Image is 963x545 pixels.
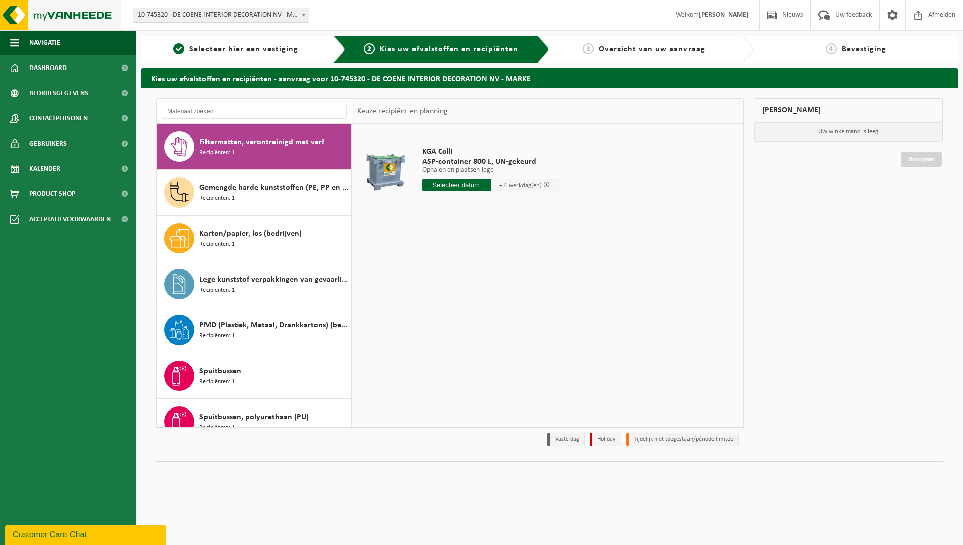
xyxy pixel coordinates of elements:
span: Overzicht van uw aanvraag [599,45,705,53]
span: 10-745320 - DE COENE INTERIOR DECORATION NV - MARKE [133,8,309,22]
span: Navigatie [29,30,60,55]
iframe: chat widget [5,523,168,545]
button: Karton/papier, los (bedrijven) Recipiënten: 1 [157,216,352,261]
span: Acceptatievoorwaarden [29,207,111,232]
span: Bevestiging [842,45,886,53]
span: + 4 werkdag(en) [499,182,542,189]
h2: Kies uw afvalstoffen en recipiënten - aanvraag voor 10-745320 - DE COENE INTERIOR DECORATION NV -... [141,68,958,88]
span: Karton/papier, los (bedrijven) [199,228,302,240]
p: Ophalen en plaatsen lege [422,167,559,174]
span: Gemengde harde kunststoffen (PE, PP en PVC), recycleerbaar (industrieel) [199,182,349,194]
span: Spuitbussen [199,365,241,377]
input: Selecteer datum [422,179,491,191]
span: Bedrijfsgegevens [29,81,88,106]
button: PMD (Plastiek, Metaal, Drankkartons) (bedrijven) Recipiënten: 1 [157,307,352,353]
p: Uw winkelmand is leeg [754,122,943,142]
button: Spuitbussen, polyurethaan (PU) Recipiënten: 1 [157,399,352,445]
span: Recipiënten: 1 [199,423,235,433]
span: Recipiënten: 1 [199,194,235,203]
div: Keuze recipiënt en planning [352,99,453,124]
span: Recipiënten: 1 [199,286,235,295]
a: 1Selecteer hier een vestiging [146,43,325,55]
strong: [PERSON_NAME] [699,11,749,19]
button: Lege kunststof verpakkingen van gevaarlijke stoffen Recipiënten: 1 [157,261,352,307]
span: Kalender [29,156,60,181]
li: Tijdelijk niet toegestaan/période limitée [626,433,739,446]
div: [PERSON_NAME] [754,98,943,122]
span: Recipiënten: 1 [199,148,235,158]
span: Recipiënten: 1 [199,377,235,387]
input: Materiaal zoeken [162,104,347,119]
span: Spuitbussen, polyurethaan (PU) [199,411,309,423]
span: Gebruikers [29,131,67,156]
span: Kies uw afvalstoffen en recipiënten [380,45,518,53]
span: 1 [173,43,184,54]
button: Spuitbussen Recipiënten: 1 [157,353,352,399]
span: Recipiënten: 1 [199,331,235,341]
span: Selecteer hier een vestiging [189,45,298,53]
span: Filtermatten, verontreinigd met verf [199,136,324,148]
span: 2 [364,43,375,54]
a: Doorgaan [901,152,942,167]
span: KGA Colli [422,147,559,157]
span: ASP-container 800 L, UN-gekeurd [422,157,559,167]
span: Dashboard [29,55,67,81]
button: Filtermatten, verontreinigd met verf Recipiënten: 1 [157,124,352,170]
li: Holiday [590,433,621,446]
span: Product Shop [29,181,75,207]
span: 4 [826,43,837,54]
span: PMD (Plastiek, Metaal, Drankkartons) (bedrijven) [199,319,349,331]
button: Gemengde harde kunststoffen (PE, PP en PVC), recycleerbaar (industrieel) Recipiënten: 1 [157,170,352,216]
span: 3 [583,43,594,54]
span: Contactpersonen [29,106,88,131]
span: Recipiënten: 1 [199,240,235,249]
span: 10-745320 - DE COENE INTERIOR DECORATION NV - MARKE [133,8,309,23]
span: Lege kunststof verpakkingen van gevaarlijke stoffen [199,274,349,286]
li: Vaste dag [547,433,585,446]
